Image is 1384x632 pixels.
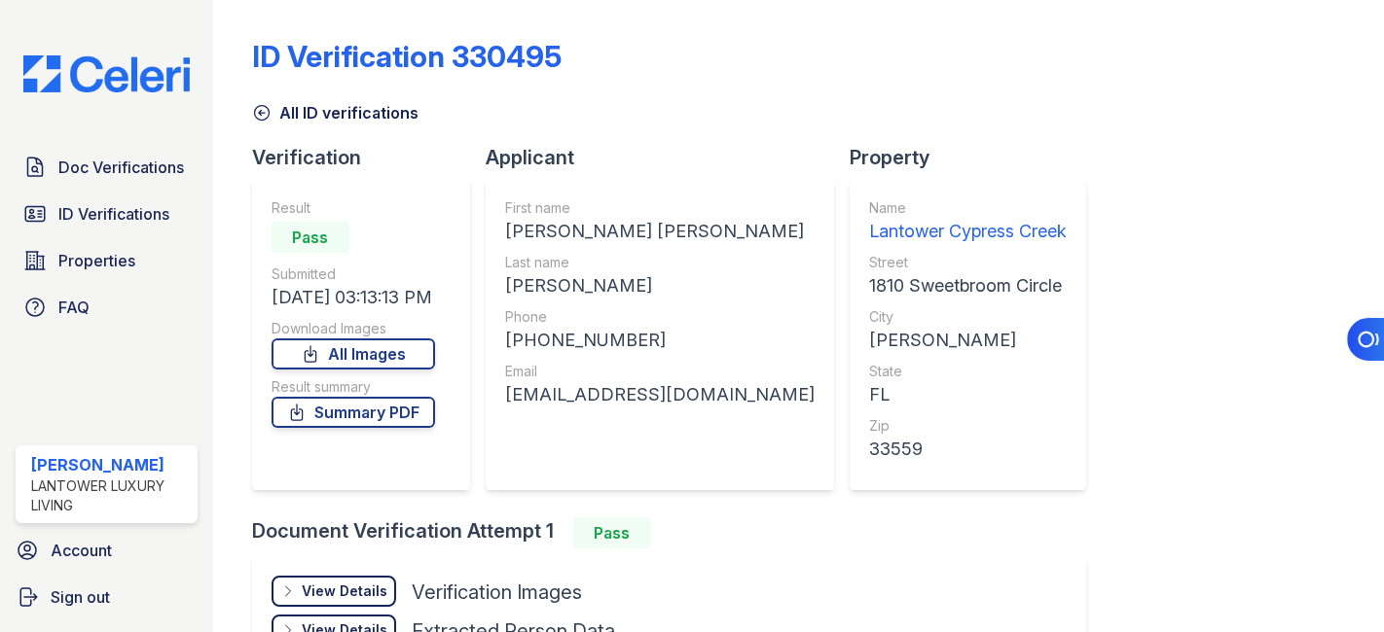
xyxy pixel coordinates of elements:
[58,156,184,179] span: Doc Verifications
[869,218,1067,245] div: Lantower Cypress Creek
[869,381,1067,408] div: FL
[272,284,435,311] div: [DATE] 03:13:13 PM
[869,198,1067,245] a: Name Lantower Cypress Creek
[16,148,198,187] a: Doc Verifications
[252,39,562,74] div: ID Verification 330495
[869,253,1067,272] div: Street
[31,453,190,476] div: [PERSON_NAME]
[272,264,435,284] div: Submitted
[58,296,90,319] span: FAQ
[573,517,651,548] div: Pass
[505,198,815,218] div: First name
[505,327,815,354] div: [PHONE_NUMBER]
[850,144,1102,171] div: Property
[505,362,815,381] div: Email
[8,55,205,92] img: CE_Logo_Blue-a8612792a0a2168367f1c8372b55b34899dd931a85d93a1a3d3e32e68fde9ad4.png
[16,288,198,327] a: FAQ
[8,531,205,570] a: Account
[869,362,1067,381] div: State
[252,101,419,124] a: All ID verifications
[51,585,110,609] span: Sign out
[412,579,582,606] div: Verification Images
[505,381,815,408] div: [EMAIL_ADDRESS][DOMAIN_NAME]
[272,377,435,397] div: Result summary
[869,307,1067,327] div: City
[272,198,435,218] div: Result
[302,581,387,601] div: View Details
[505,272,815,299] div: [PERSON_NAME]
[58,202,169,226] span: ID Verifications
[272,338,435,369] a: All Images
[505,307,815,327] div: Phone
[1302,554,1365,613] iframe: chat widget
[51,539,112,562] span: Account
[869,327,1067,354] div: [PERSON_NAME]
[252,144,486,171] div: Verification
[58,249,135,272] span: Properties
[869,416,1067,436] div: Zip
[16,241,198,280] a: Properties
[272,222,349,253] div: Pass
[272,319,435,338] div: Download Images
[486,144,850,171] div: Applicant
[252,517,1102,548] div: Document Verification Attempt 1
[272,397,435,428] a: Summary PDF
[505,253,815,272] div: Last name
[869,272,1067,299] div: 1810 Sweetbroom Circle
[869,198,1067,218] div: Name
[31,476,190,515] div: Lantower Luxury Living
[505,218,815,245] div: [PERSON_NAME] [PERSON_NAME]
[8,578,205,616] a: Sign out
[16,194,198,233] a: ID Verifications
[869,436,1067,463] div: 33559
